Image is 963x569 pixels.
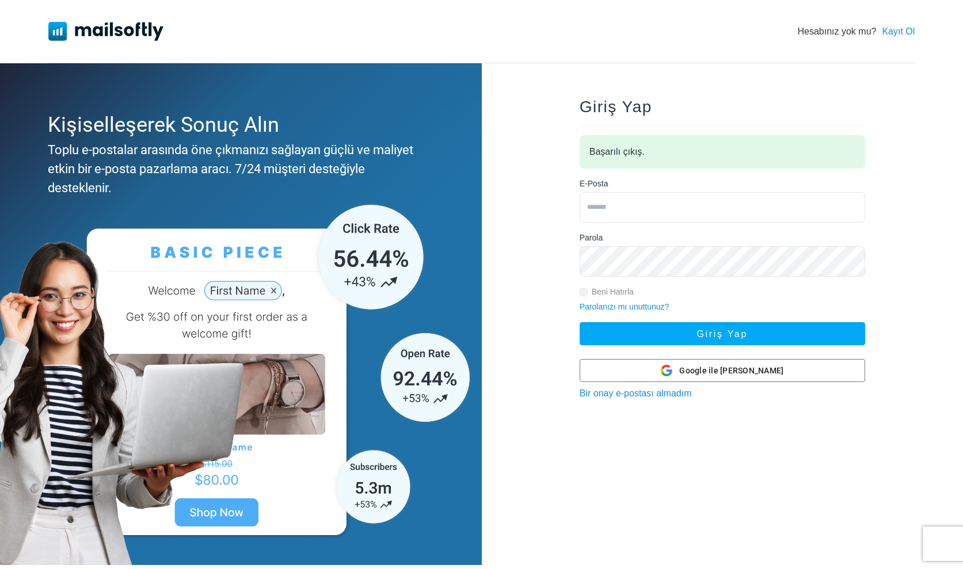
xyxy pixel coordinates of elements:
label: E-Posta [580,178,608,190]
a: Bir onay e-postası almadım [580,388,692,398]
div: Kişiselleşerek Sonuç Alın [48,109,428,140]
div: Hesabınız yok mu? [797,25,915,39]
div: Toplu e-postalar arasında öne çıkmanızı sağlayan güçlü ve maliyet etkin bir e-posta pazarlama ara... [48,140,428,197]
a: Kayıt Ol [882,25,915,39]
button: Google ile [PERSON_NAME] [580,359,865,382]
img: Mailsoftly [48,22,163,40]
span: Giriş Yap [580,98,652,116]
a: Parolanızı mı unuttunuz? [580,302,669,311]
label: Beni Hatırla [592,286,634,298]
span: Google ile [PERSON_NAME] [679,365,783,377]
label: Parola [580,232,603,244]
button: Giriş Yap [580,322,865,345]
div: Başarılı çıkış. [580,135,865,169]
